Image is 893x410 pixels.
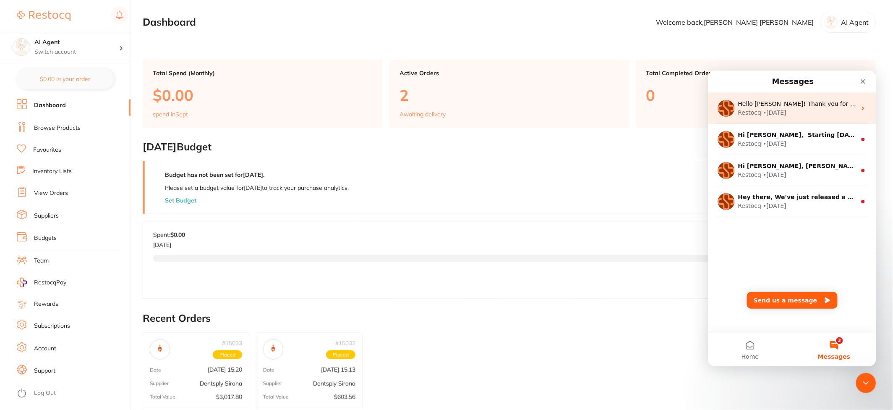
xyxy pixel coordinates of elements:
span: Placed [326,350,355,360]
p: AI Agent [841,18,869,26]
p: Welcome back, [PERSON_NAME] [PERSON_NAME] [656,18,814,26]
p: Supplier [263,381,282,386]
p: $603.56 [334,394,355,400]
a: Rewards [34,300,58,308]
button: $0.00 in your order [17,69,114,89]
a: View Orders [34,189,68,197]
a: RestocqPay [17,278,66,287]
iframe: Intercom live chat [708,71,876,366]
p: Date [150,367,161,373]
p: Total Value [150,394,175,400]
a: Total Spend (Monthly)$0.00spend inSept [143,60,383,128]
div: Restocq [30,38,53,47]
strong: Budget has not been set for [DATE] . [165,171,264,179]
span: Placed [213,350,242,360]
span: Home [33,283,50,289]
p: Dentsply Sirona [200,380,242,387]
div: • [DATE] [55,69,78,78]
p: [DATE] [153,238,185,248]
p: Active Orders [399,70,619,76]
a: Account [34,344,56,353]
span: Hello [PERSON_NAME]! Thank you for reaching out to us, let us know how we can help you [DATE]! [30,30,321,37]
a: Favourites [33,146,61,154]
a: Suppliers [34,212,59,220]
p: Dentsply Sirona [313,380,355,387]
a: Restocq Logo [17,6,70,26]
img: Dentsply Sirona [152,342,168,357]
p: 0 [646,87,866,104]
p: $3,017.80 [216,394,242,400]
h2: [DATE] Budget [143,141,876,153]
img: AI Agent [13,39,30,55]
button: Messages [84,262,168,296]
p: Please set a budget value for [DATE] to track your purchase analytics. [165,184,349,191]
div: Restocq [30,69,53,78]
iframe: Intercom live chat [856,373,876,393]
p: Spent: [153,231,185,238]
img: Dentsply Sirona [265,342,281,357]
p: Total Value [263,394,289,400]
p: 2 [399,87,619,104]
a: Browse Products [34,124,81,132]
p: Total Spend (Monthly) [153,70,373,76]
a: Budgets [34,234,57,242]
div: • [DATE] [55,131,78,140]
div: • [DATE] [55,100,78,109]
a: Dashboard [34,101,66,110]
h2: Recent Orders [143,313,876,324]
p: # 15033 [222,340,242,347]
div: Restocq [30,131,53,140]
p: spend in Sept [153,111,188,118]
a: Inventory Lists [32,167,72,176]
a: Log Out [34,389,56,397]
p: Supplier [150,381,169,386]
div: Restocq [30,100,53,109]
div: • [DATE] [55,38,78,47]
button: Log Out [17,387,128,400]
img: Profile image for Restocq [10,60,26,77]
span: RestocqPay [34,279,66,287]
p: Total Completed Orders [646,70,866,76]
p: # 15032 [335,340,355,347]
h4: AI Agent [34,38,119,47]
p: Date [263,367,274,373]
a: Support [34,367,55,375]
p: Awaiting delivery [399,111,446,118]
p: [DATE] 15:20 [208,366,242,373]
p: $0.00 [153,87,373,104]
button: Send us a message [39,221,129,238]
a: Active Orders2Awaiting delivery [389,60,629,128]
span: Hi [PERSON_NAME], [PERSON_NAME] biggest deal yet on [PERSON_NAME] Anteriors is here! Add to cart ... [30,92,802,99]
h2: Dashboard [143,16,196,28]
p: Switch account [34,48,119,56]
a: Subscriptions [34,322,70,330]
strong: $0.00 [170,231,185,239]
span: Hey there, We've just released a support chat feature 🎉 This means you can: Get answers to your q... [30,123,600,130]
img: Profile image for Restocq [10,92,26,108]
span: Messages [110,283,142,289]
a: Team [34,257,49,265]
img: Restocq Logo [17,11,70,21]
p: [DATE] 15:13 [321,366,355,373]
button: Set Budget [165,197,196,204]
a: Total Completed Orders0 [636,60,876,128]
img: RestocqPay [17,278,27,287]
img: Profile image for Restocq [10,123,26,139]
